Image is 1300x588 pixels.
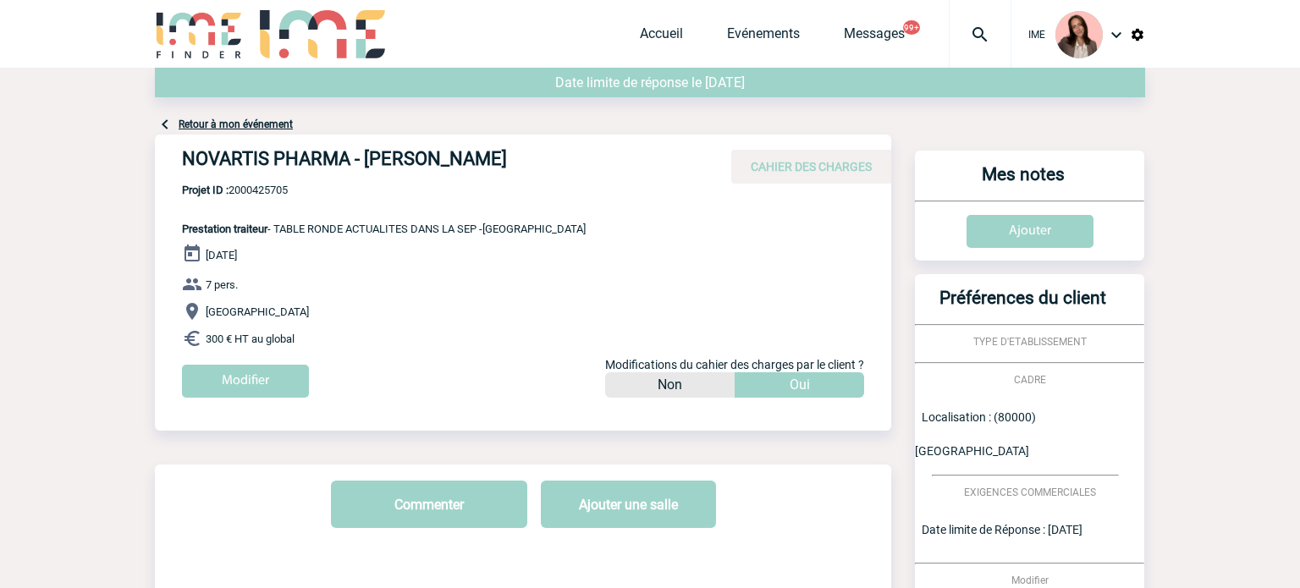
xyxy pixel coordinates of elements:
[206,278,238,291] span: 7 pers.
[182,365,309,398] input: Modifier
[973,336,1087,348] span: TYPE D'ETABLISSEMENT
[206,305,309,318] span: [GEOGRAPHIC_DATA]
[967,215,1093,248] input: Ajouter
[182,184,229,196] b: Projet ID :
[1011,574,1049,586] span: Modifier
[844,25,905,49] a: Messages
[182,184,586,196] span: 2000425705
[640,25,683,49] a: Accueil
[206,249,237,261] span: [DATE]
[182,223,267,235] span: Prestation traiteur
[605,358,864,371] span: Modifications du cahier des charges par le client ?
[790,372,810,398] p: Oui
[541,481,716,528] button: Ajouter une salle
[922,164,1124,201] h3: Mes notes
[1014,374,1046,386] span: CADRE
[658,372,682,398] p: Non
[903,20,920,35] button: 99+
[922,523,1082,536] span: Date limite de Réponse : [DATE]
[182,223,586,235] span: - TABLE RONDE ACTUALITES DANS LA SEP -[GEOGRAPHIC_DATA]
[727,25,800,49] a: Evénements
[206,332,295,345] span: 300 € HT au global
[182,148,690,177] h4: NOVARTIS PHARMA - [PERSON_NAME]
[964,486,1096,498] span: EXIGENCES COMMERCIALES
[555,74,745,91] span: Date limite de réponse le [DATE]
[179,118,293,130] a: Retour à mon événement
[331,481,527,528] button: Commenter
[922,288,1124,324] h3: Préférences du client
[155,10,243,58] img: IME-Finder
[915,410,1036,458] span: Localisation : (80000) [GEOGRAPHIC_DATA]
[1055,11,1103,58] img: 94396-3.png
[1028,29,1045,41] span: IME
[751,160,872,173] span: CAHIER DES CHARGES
